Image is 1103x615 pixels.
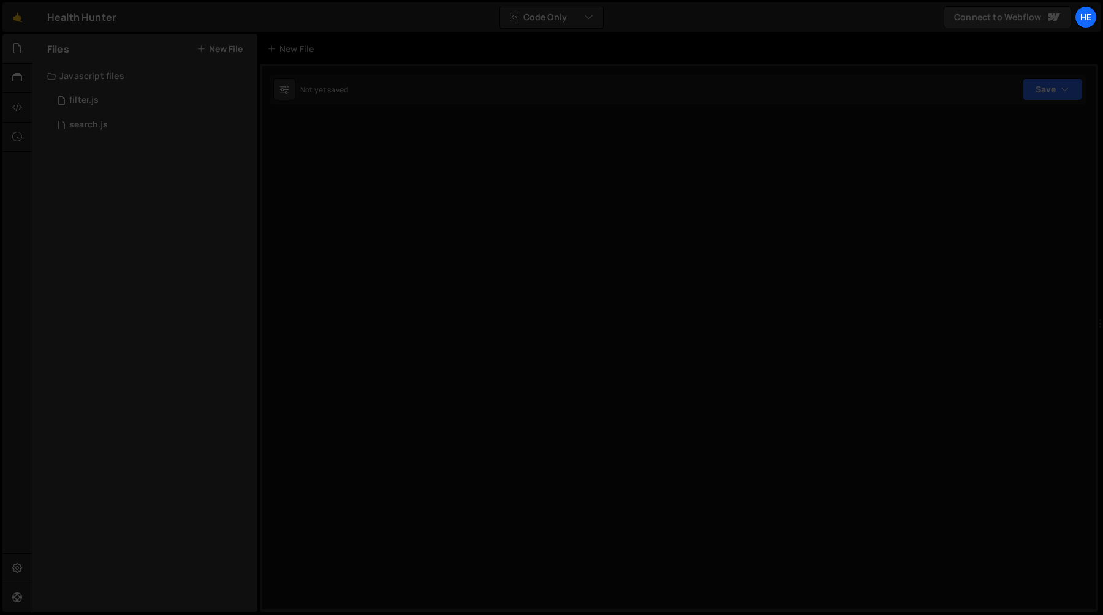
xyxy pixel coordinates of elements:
[47,113,257,137] div: 16494/45041.js
[69,95,99,106] div: filter.js
[69,119,108,130] div: search.js
[267,43,319,55] div: New File
[944,6,1071,28] a: Connect to Webflow
[32,64,257,88] div: Javascript files
[1075,6,1097,28] a: He
[47,42,69,56] h2: Files
[2,2,32,32] a: 🤙
[47,88,257,113] div: 16494/44708.js
[197,44,243,54] button: New File
[1023,78,1082,100] button: Save
[47,10,116,25] div: Health Hunter
[300,85,348,95] div: Not yet saved
[500,6,603,28] button: Code Only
